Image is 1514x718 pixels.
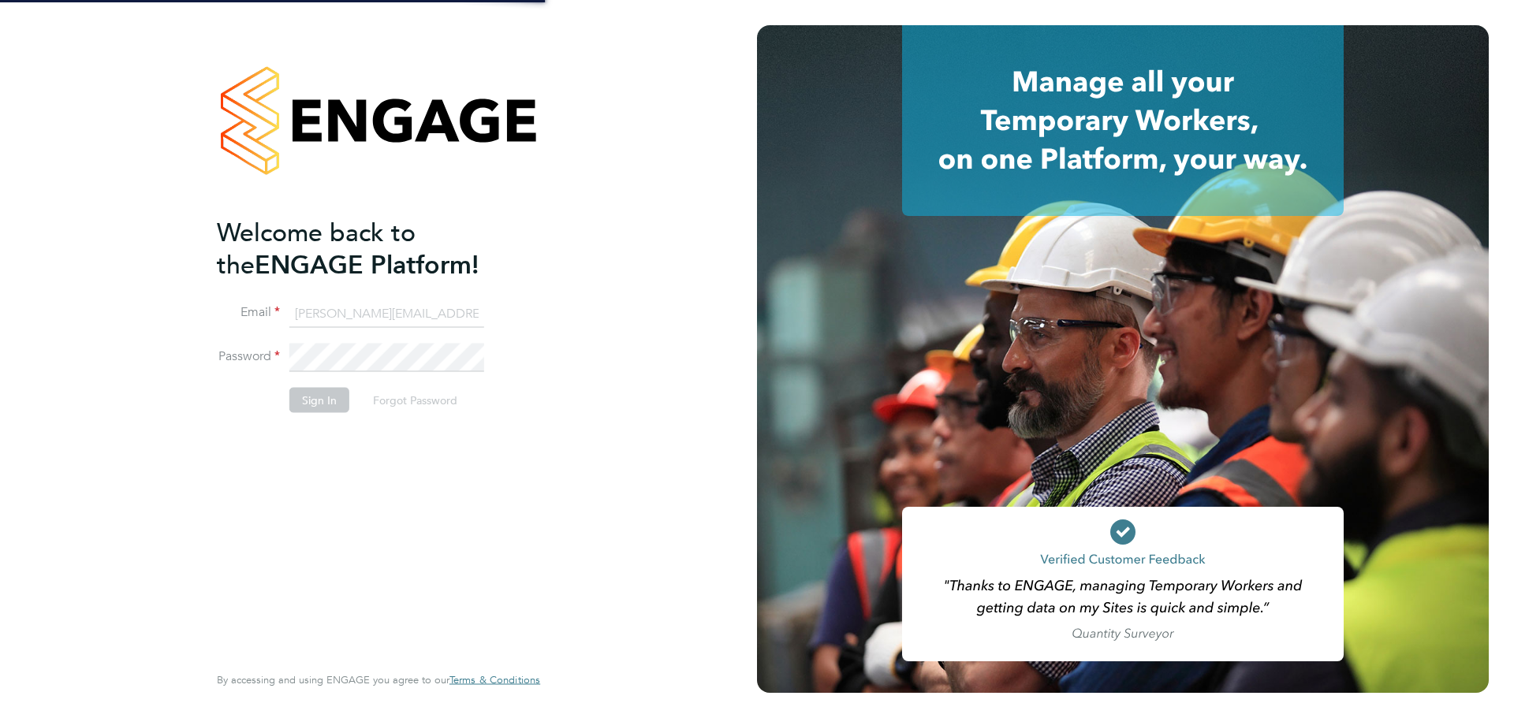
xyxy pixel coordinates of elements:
a: Terms & Conditions [449,674,540,686]
span: By accessing and using ENGAGE you agree to our [217,673,540,686]
label: Password [217,348,280,365]
button: Forgot Password [360,388,470,413]
input: Enter your work email... [289,299,484,328]
span: Welcome back to the [217,217,416,280]
h2: ENGAGE Platform! [217,216,524,281]
label: Email [217,304,280,321]
button: Sign In [289,388,349,413]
